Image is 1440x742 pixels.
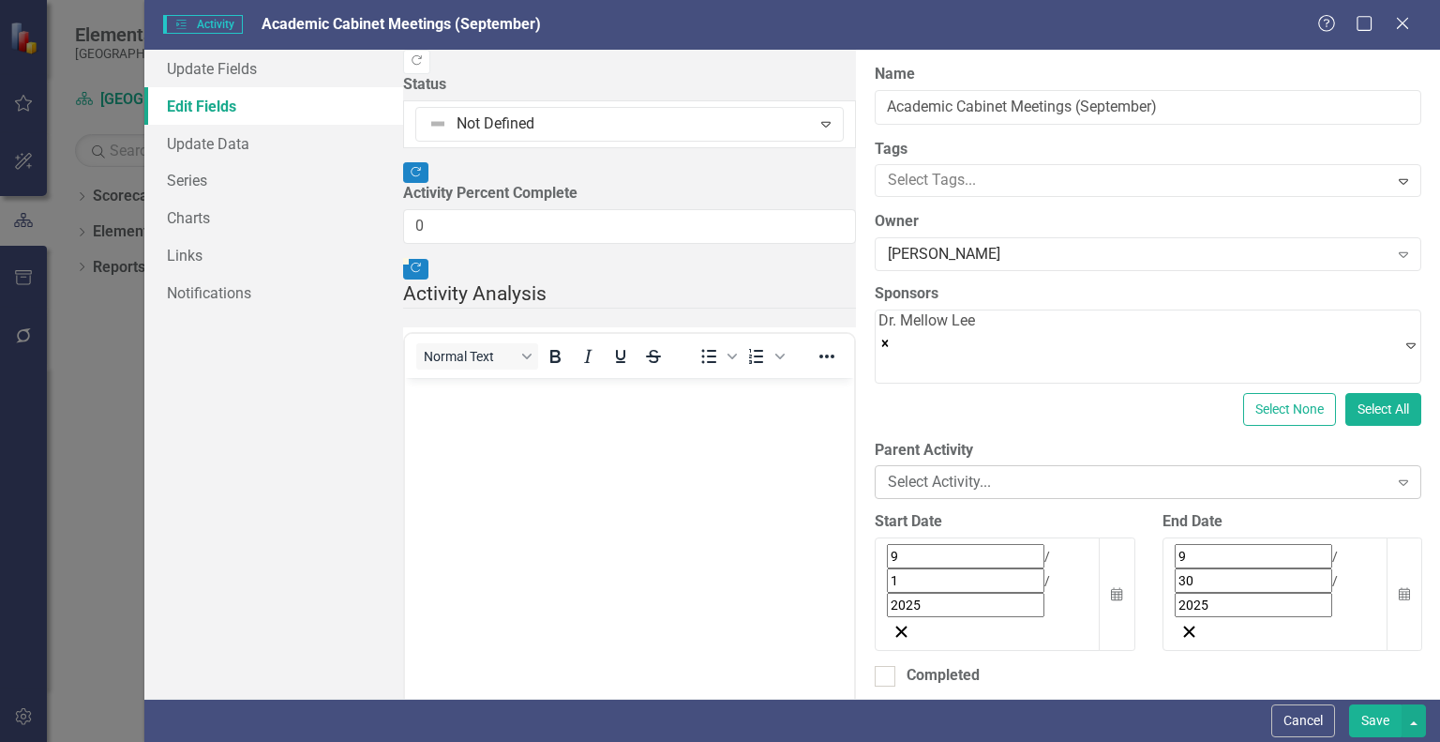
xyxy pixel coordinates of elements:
div: Dr. Mellow Lee [878,310,975,332]
div: [PERSON_NAME] [888,244,1387,265]
span: Normal Text [424,349,516,364]
a: Update Data [144,125,403,162]
button: Underline [605,343,637,370]
div: Remove Dr. Mellow Lee [878,332,975,354]
input: Activity Name [875,90,1421,125]
div: Select Activity... [888,472,1387,493]
span: Academic Cabinet Meetings (September) [262,15,541,33]
div: End Date [1162,511,1421,533]
legend: Activity Analysis [403,280,856,309]
button: Reveal or hide additional toolbar items [811,343,843,370]
label: Activity Percent Complete [403,183,856,204]
span: Activity [163,15,243,34]
span: / [1332,549,1338,564]
a: Notifications [144,274,403,311]
button: Select None [1243,393,1336,426]
button: Bold [539,343,571,370]
a: Charts [144,199,403,236]
span: / [1332,573,1338,588]
div: Bullet list [693,343,740,370]
button: Italic [572,343,604,370]
label: Status [403,74,856,96]
span: / [1044,573,1050,588]
button: Save [1349,704,1402,737]
label: Owner [875,211,1421,233]
iframe: Rich Text Area [405,378,854,705]
button: Cancel [1271,704,1335,737]
button: Strikethrough [637,343,669,370]
label: Name [875,64,1421,85]
a: Series [144,161,403,199]
label: Parent Activity [875,440,1421,462]
label: Sponsors [875,283,1421,305]
div: Start Date [875,511,1133,533]
div: Numbered list [741,343,787,370]
a: Edit Fields [144,87,403,125]
a: Update Fields [144,50,403,87]
div: Completed [907,665,980,687]
a: Links [144,236,403,274]
label: Tags [875,139,1421,160]
button: Block Normal Text [416,343,538,370]
button: Select All [1345,393,1421,426]
span: / [1044,549,1050,564]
